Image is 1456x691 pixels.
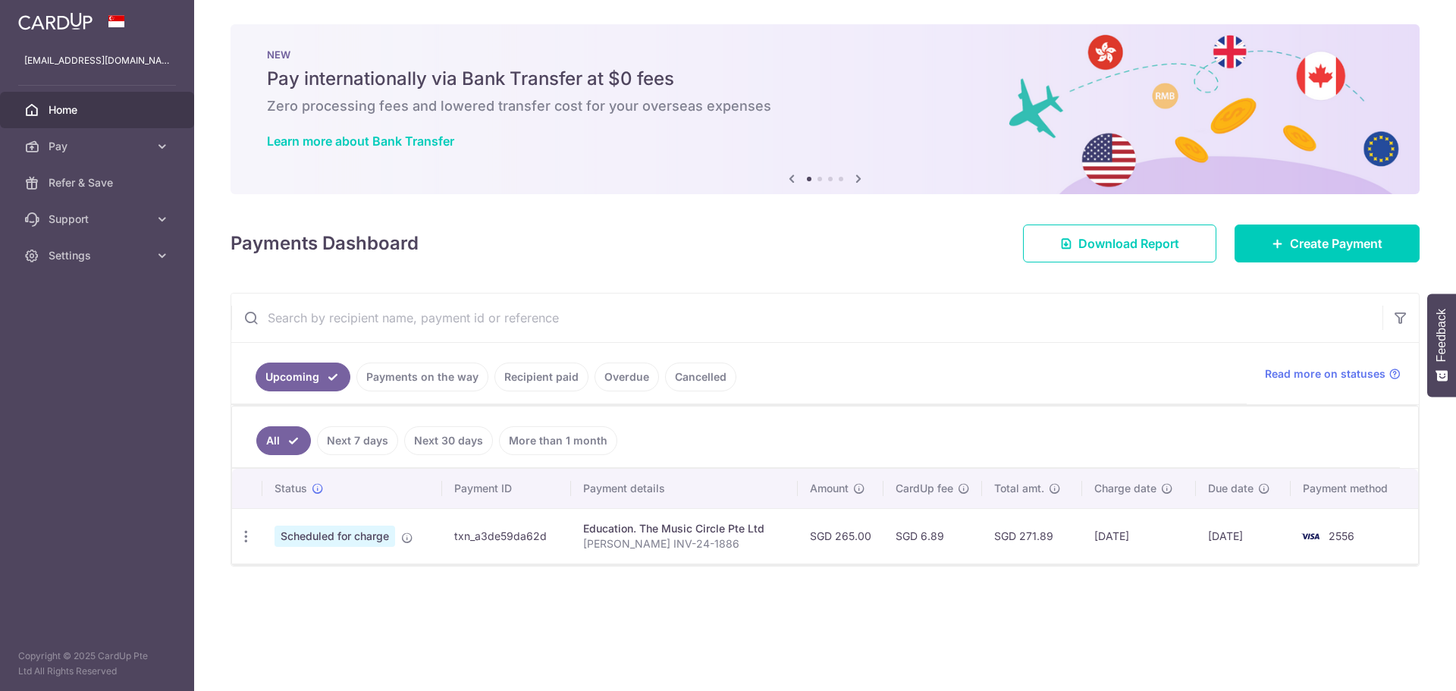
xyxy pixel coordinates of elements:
[356,363,488,391] a: Payments on the way
[1359,645,1441,683] iframe: Opens a widget where you can find more information
[231,230,419,257] h4: Payments Dashboard
[982,508,1082,564] td: SGD 271.89
[994,481,1044,496] span: Total amt.
[583,521,786,536] div: Education. The Music Circle Pte Ltd
[1094,481,1156,496] span: Charge date
[665,363,736,391] a: Cancelled
[1291,469,1418,508] th: Payment method
[267,133,454,149] a: Learn more about Bank Transfer
[1290,234,1382,253] span: Create Payment
[24,53,170,68] p: [EMAIL_ADDRESS][DOMAIN_NAME]
[18,12,93,30] img: CardUp
[317,426,398,455] a: Next 7 days
[1265,366,1385,382] span: Read more on statuses
[896,481,953,496] span: CardUp fee
[49,175,149,190] span: Refer & Save
[267,97,1383,115] h6: Zero processing fees and lowered transfer cost for your overseas expenses
[256,363,350,391] a: Upcoming
[1078,234,1179,253] span: Download Report
[1265,366,1401,382] a: Read more on statuses
[883,508,982,564] td: SGD 6.89
[1295,527,1326,545] img: Bank Card
[49,248,149,263] span: Settings
[1023,225,1216,262] a: Download Report
[442,469,571,508] th: Payment ID
[1235,225,1420,262] a: Create Payment
[267,49,1383,61] p: NEW
[1435,309,1448,362] span: Feedback
[267,67,1383,91] h5: Pay internationally via Bank Transfer at $0 fees
[231,24,1420,194] img: Bank transfer banner
[798,508,883,564] td: SGD 265.00
[49,139,149,154] span: Pay
[231,294,1382,342] input: Search by recipient name, payment id or reference
[49,102,149,118] span: Home
[499,426,617,455] a: More than 1 month
[1082,508,1196,564] td: [DATE]
[810,481,849,496] span: Amount
[404,426,493,455] a: Next 30 days
[256,426,311,455] a: All
[275,481,307,496] span: Status
[583,536,786,551] p: [PERSON_NAME] INV-24-1886
[1427,294,1456,397] button: Feedback - Show survey
[49,212,149,227] span: Support
[571,469,798,508] th: Payment details
[442,508,571,564] td: txn_a3de59da62d
[1329,529,1354,542] span: 2556
[275,526,395,547] span: Scheduled for charge
[494,363,588,391] a: Recipient paid
[1208,481,1254,496] span: Due date
[595,363,659,391] a: Overdue
[1196,508,1291,564] td: [DATE]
